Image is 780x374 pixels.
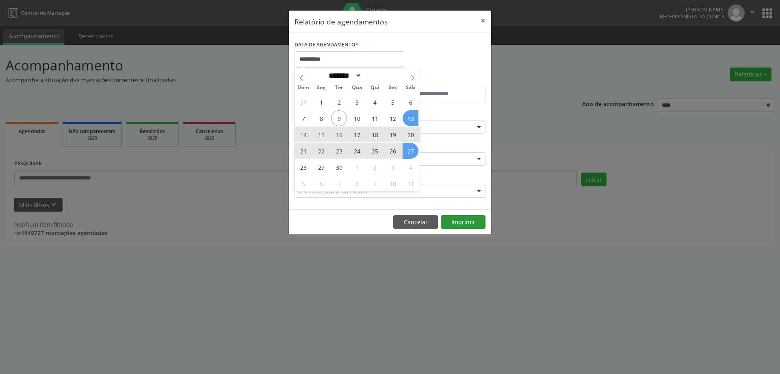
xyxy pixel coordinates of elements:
span: Outubro 4, 2025 [403,159,418,175]
span: Sex [384,85,402,90]
span: Setembro 30, 2025 [331,159,347,175]
span: Outubro 7, 2025 [331,175,347,191]
span: Setembro 5, 2025 [385,94,401,110]
span: Dom [295,85,312,90]
span: Setembro 16, 2025 [331,127,347,142]
span: Setembro 10, 2025 [349,110,365,126]
span: Setembro 20, 2025 [403,127,418,142]
span: Outubro 8, 2025 [349,175,365,191]
button: Imprimir [441,215,485,229]
span: Sáb [402,85,420,90]
span: Setembro 26, 2025 [385,143,401,159]
span: Setembro 11, 2025 [367,110,383,126]
span: Setembro 15, 2025 [313,127,329,142]
span: Outubro 5, 2025 [295,175,311,191]
span: Outubro 3, 2025 [385,159,401,175]
label: ATÉ [392,73,485,86]
span: Setembro 14, 2025 [295,127,311,142]
span: Ter [330,85,348,90]
span: Qua [348,85,366,90]
label: DATA DE AGENDAMENTO [295,39,358,51]
span: Setembro 6, 2025 [403,94,418,110]
span: Outubro 10, 2025 [385,175,401,191]
span: Outubro 2, 2025 [367,159,383,175]
span: Setembro 4, 2025 [367,94,383,110]
span: Outubro 6, 2025 [313,175,329,191]
span: Setembro 22, 2025 [313,143,329,159]
button: Close [475,11,491,31]
h5: Relatório de agendamentos [295,16,388,27]
span: Setembro 7, 2025 [295,110,311,126]
span: Setembro 25, 2025 [367,143,383,159]
span: Setembro 2, 2025 [331,94,347,110]
span: Setembro 23, 2025 [331,143,347,159]
span: Selecione um profissional [297,187,367,195]
span: Seg [312,85,330,90]
span: Setembro 1, 2025 [313,94,329,110]
span: Agosto 31, 2025 [295,94,311,110]
span: Setembro 3, 2025 [349,94,365,110]
span: Qui [366,85,384,90]
span: Setembro 21, 2025 [295,143,311,159]
span: Setembro 18, 2025 [367,127,383,142]
span: Setembro 28, 2025 [295,159,311,175]
span: Setembro 12, 2025 [385,110,401,126]
span: Outubro 1, 2025 [349,159,365,175]
select: Month [326,71,362,80]
span: Outubro 11, 2025 [403,175,418,191]
span: Setembro 8, 2025 [313,110,329,126]
span: Setembro 13, 2025 [403,110,418,126]
span: Setembro 29, 2025 [313,159,329,175]
span: Setembro 19, 2025 [385,127,401,142]
span: Setembro 17, 2025 [349,127,365,142]
span: Setembro 27, 2025 [403,143,418,159]
span: Setembro 24, 2025 [349,143,365,159]
button: Cancelar [393,215,438,229]
input: Year [362,71,388,80]
span: Outubro 9, 2025 [367,175,383,191]
span: Setembro 9, 2025 [331,110,347,126]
